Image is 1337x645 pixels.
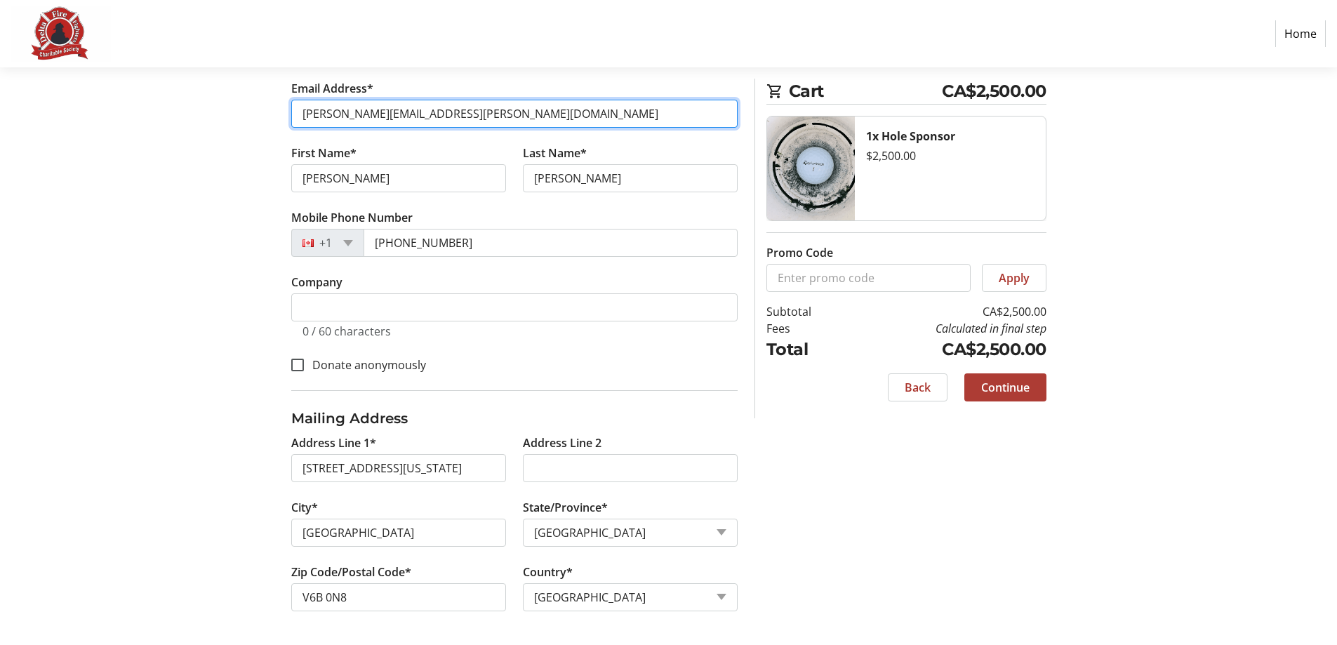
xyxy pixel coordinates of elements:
[905,379,931,396] span: Back
[866,147,1035,164] div: $2,500.00
[847,303,1046,320] td: CA$2,500.00
[767,117,855,220] img: Hole Sponsor
[847,337,1046,362] td: CA$2,500.00
[523,564,573,580] label: Country*
[291,408,738,429] h3: Mailing Address
[11,6,111,62] img: Delta Firefighters Charitable Society's Logo
[291,454,506,482] input: Address
[291,564,411,580] label: Zip Code/Postal Code*
[291,434,376,451] label: Address Line 1*
[766,303,847,320] td: Subtotal
[942,79,1046,104] span: CA$2,500.00
[523,499,608,516] label: State/Province*
[304,357,426,373] label: Donate anonymously
[291,80,373,97] label: Email Address*
[291,583,506,611] input: Zip or Postal Code
[766,264,971,292] input: Enter promo code
[1275,20,1326,47] a: Home
[364,229,738,257] input: (506) 234-5678
[291,499,318,516] label: City*
[866,128,955,144] strong: 1x Hole Sponsor
[766,337,847,362] td: Total
[999,270,1030,286] span: Apply
[523,145,587,161] label: Last Name*
[766,244,833,261] label: Promo Code
[982,264,1046,292] button: Apply
[523,434,601,451] label: Address Line 2
[981,379,1030,396] span: Continue
[964,373,1046,401] button: Continue
[291,145,357,161] label: First Name*
[888,373,947,401] button: Back
[847,320,1046,337] td: Calculated in final step
[766,320,847,337] td: Fees
[291,519,506,547] input: City
[291,274,342,291] label: Company
[789,79,943,104] span: Cart
[302,324,391,339] tr-character-limit: 0 / 60 characters
[291,209,413,226] label: Mobile Phone Number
